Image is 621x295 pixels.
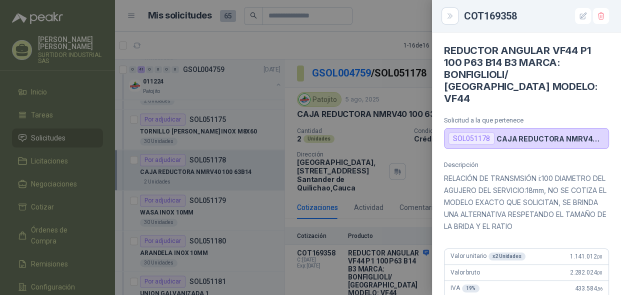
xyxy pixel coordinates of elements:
p: Solicitud a la que pertenece [444,116,609,124]
span: ,56 [596,286,602,291]
p: CAJA REDUCTORA NMRV40 100 63B14 [496,134,604,143]
span: 2.282.024 [570,269,602,276]
span: 1.141.012 [570,253,602,260]
span: 433.584 [574,285,602,292]
div: x 2 Unidades [488,252,525,260]
div: 19 % [462,284,480,292]
p: Descripción [444,161,609,168]
span: ,00 [596,270,602,275]
div: SOL051178 [448,132,494,144]
div: COT169358 [464,8,609,24]
p: RELACIÓN DE TRANSMSIÓN i:100 DIAMETRO DEL AGUJERO DEL SERVICIO:18mm, NO SE COTIZA EL MODELO EXACT... [444,172,609,232]
span: Valor unitario [450,252,525,260]
h4: REDUCTOR ANGULAR VF44 P1 100 P63 B14 B3 MARCA: BONFIGLIOLI/ [GEOGRAPHIC_DATA] MODELO: VF44 [444,44,609,104]
button: Close [444,10,456,22]
span: ,00 [596,254,602,259]
span: Valor bruto [450,269,479,276]
span: IVA [450,284,479,292]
